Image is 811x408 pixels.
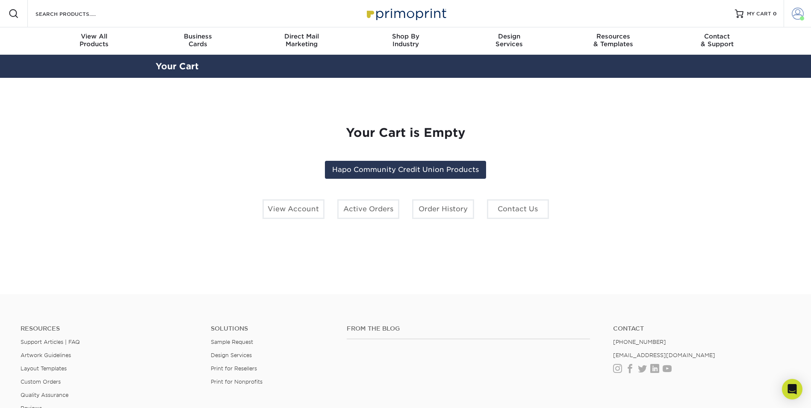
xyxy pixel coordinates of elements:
[457,33,561,48] div: Services
[42,33,146,40] span: View All
[156,61,199,71] a: Your Cart
[21,365,67,372] a: Layout Templates
[457,33,561,40] span: Design
[363,4,448,23] img: Primoprint
[211,339,253,345] a: Sample Request
[561,27,665,55] a: Resources& Templates
[457,27,561,55] a: DesignServices
[773,11,777,17] span: 0
[782,379,802,399] div: Open Intercom Messenger
[146,27,250,55] a: BusinessCards
[35,9,118,19] input: SEARCH PRODUCTS.....
[354,33,457,40] span: Shop By
[42,27,146,55] a: View AllProducts
[347,325,590,332] h4: From the Blog
[42,33,146,48] div: Products
[262,199,324,219] a: View Account
[487,199,549,219] a: Contact Us
[250,33,354,40] span: Direct Mail
[250,27,354,55] a: Direct MailMarketing
[665,33,769,40] span: Contact
[21,339,80,345] a: Support Articles | FAQ
[211,325,334,332] h4: Solutions
[561,33,665,48] div: & Templates
[665,33,769,48] div: & Support
[146,33,250,48] div: Cards
[354,33,457,48] div: Industry
[747,10,771,18] span: MY CART
[325,161,486,179] a: Hapo Community Credit Union Products
[250,33,354,48] div: Marketing
[665,27,769,55] a: Contact& Support
[561,33,665,40] span: Resources
[613,339,666,345] a: [PHONE_NUMBER]
[613,325,790,332] a: Contact
[211,378,262,385] a: Print for Nonprofits
[412,199,474,219] a: Order History
[21,352,71,358] a: Artwork Guidelines
[21,325,198,332] h4: Resources
[613,352,715,358] a: [EMAIL_ADDRESS][DOMAIN_NAME]
[337,199,399,219] a: Active Orders
[162,126,649,140] h1: Your Cart is Empty
[146,33,250,40] span: Business
[354,27,457,55] a: Shop ByIndustry
[211,352,252,358] a: Design Services
[211,365,257,372] a: Print for Resellers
